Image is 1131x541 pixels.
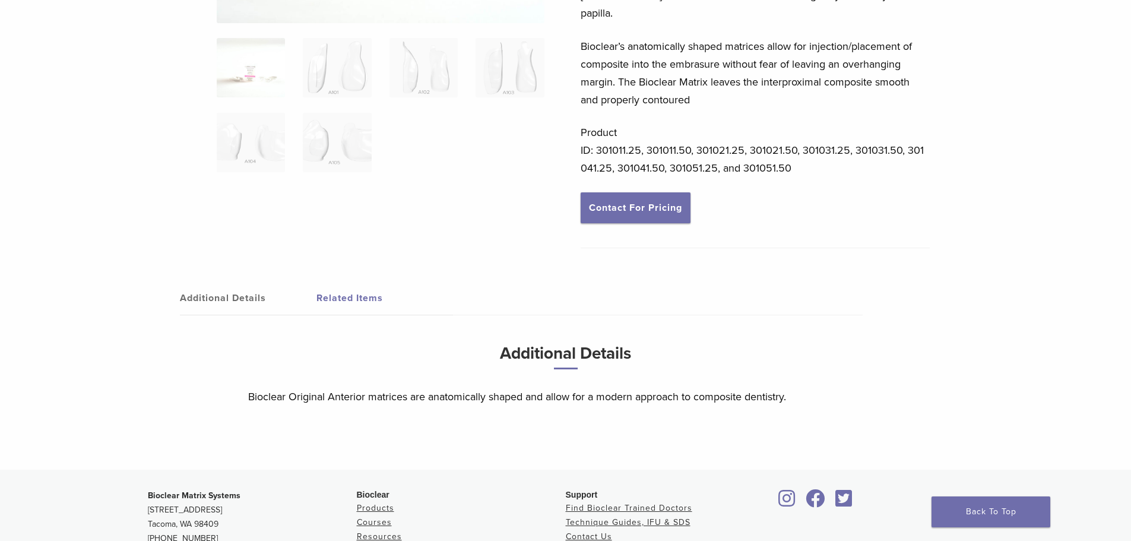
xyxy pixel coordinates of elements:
[566,503,692,513] a: Find Bioclear Trained Doctors
[248,388,883,406] p: Bioclear Original Anterior matrices are anatomically shaped and allow for a modern approach to co...
[180,281,316,315] a: Additional Details
[566,517,690,527] a: Technique Guides, IFU & SDS
[303,38,371,97] img: Original Anterior Matrix - A Series - Image 2
[217,38,285,97] img: Anterior-Original-A-Series-Matrices-324x324.jpg
[248,339,883,379] h3: Additional Details
[802,496,829,508] a: Bioclear
[389,38,458,97] img: Original Anterior Matrix - A Series - Image 3
[832,496,857,508] a: Bioclear
[581,124,930,177] p: Product ID: 301011.25, 301011.50, 301021.25, 301021.50, 301031.25, 301031.50, 301041.25, 301041.5...
[357,517,392,527] a: Courses
[932,496,1050,527] a: Back To Top
[476,38,544,97] img: Original Anterior Matrix - A Series - Image 4
[303,113,371,172] img: Original Anterior Matrix - A Series - Image 6
[775,496,800,508] a: Bioclear
[357,503,394,513] a: Products
[217,113,285,172] img: Original Anterior Matrix - A Series - Image 5
[566,490,598,499] span: Support
[148,491,240,501] strong: Bioclear Matrix Systems
[581,37,930,109] p: Bioclear’s anatomically shaped matrices allow for injection/placement of composite into the embra...
[316,281,453,315] a: Related Items
[581,192,690,223] a: Contact For Pricing
[357,490,389,499] span: Bioclear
